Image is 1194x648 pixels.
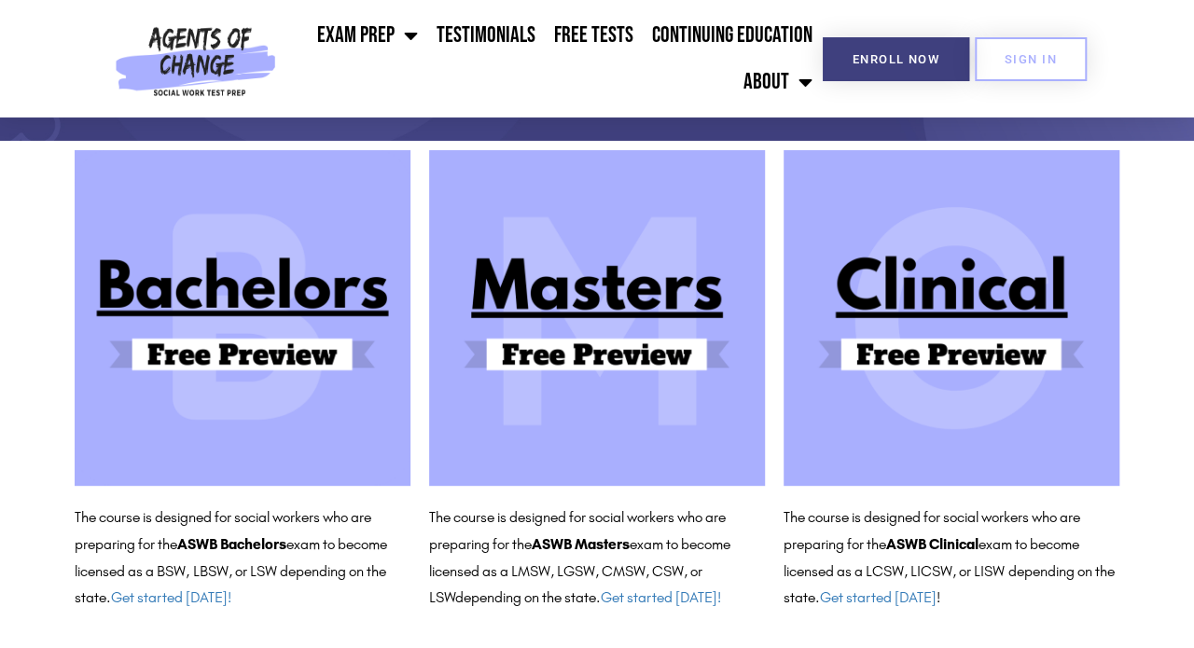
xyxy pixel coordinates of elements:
a: Get started [DATE] [820,588,937,606]
p: The course is designed for social workers who are preparing for the exam to become licensed as a ... [75,504,410,612]
span: . ! [815,588,940,606]
p: The course is designed for social workers who are preparing for the exam to become licensed as a ... [429,504,765,612]
a: Testimonials [427,12,545,59]
a: Get started [DATE]! [601,588,721,606]
a: Enroll Now [823,37,969,81]
a: Exam Prep [308,12,427,59]
nav: Menu [284,12,822,105]
a: About [734,59,822,105]
b: ASWB Bachelors [177,535,286,553]
b: ASWB Masters [532,535,630,553]
a: SIGN IN [975,37,1087,81]
span: SIGN IN [1005,53,1057,65]
p: The course is designed for social workers who are preparing for the exam to become licensed as a ... [784,504,1119,612]
span: depending on the state. [455,588,721,606]
a: Free Tests [545,12,643,59]
a: Get started [DATE]! [111,588,231,606]
span: Enroll Now [853,53,939,65]
b: ASWB Clinical [886,535,979,553]
a: Continuing Education [643,12,822,59]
